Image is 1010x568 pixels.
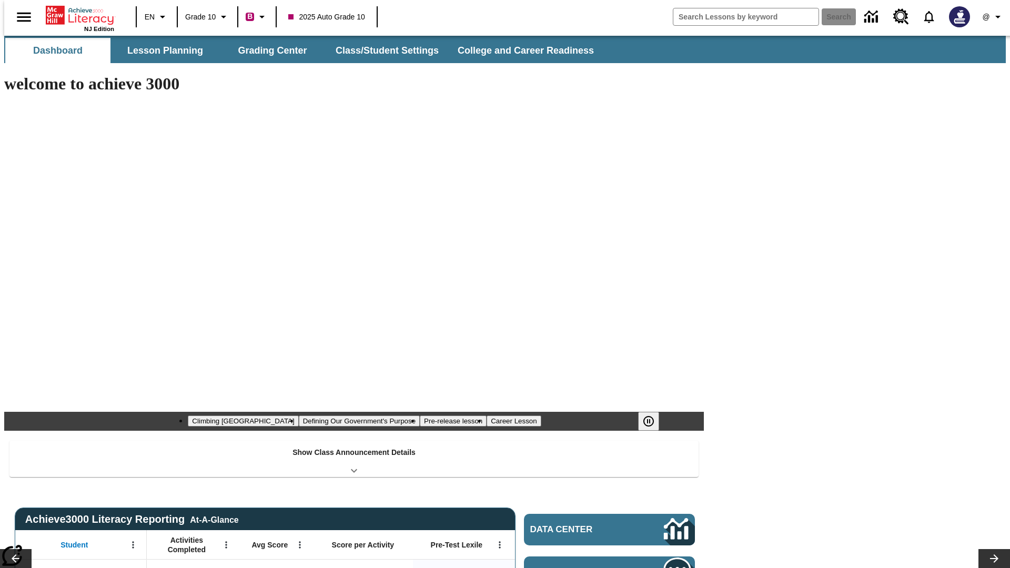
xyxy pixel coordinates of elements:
span: Achieve3000 Literacy Reporting [25,513,239,525]
span: Pre-Test Lexile [431,540,483,550]
a: Data Center [858,3,887,32]
button: Open Menu [125,537,141,553]
button: Open Menu [218,537,234,553]
button: Open Menu [292,537,308,553]
p: Show Class Announcement Details [292,447,416,458]
button: Slide 1 Climbing Mount Tai [188,415,298,427]
div: Home [46,4,114,32]
span: EN [145,12,155,23]
a: Notifications [915,3,943,31]
a: Data Center [524,514,695,545]
button: Lesson carousel, Next [978,549,1010,568]
button: Slide 3 Pre-release lesson [420,415,487,427]
button: Slide 4 Career Lesson [487,415,541,427]
span: Score per Activity [332,540,395,550]
span: Avg Score [251,540,288,550]
button: Pause [638,412,659,431]
button: Profile/Settings [976,7,1010,26]
button: Language: EN, Select a language [140,7,174,26]
span: Grade 10 [185,12,216,23]
button: Dashboard [5,38,110,63]
span: @ [982,12,989,23]
div: SubNavbar [4,38,603,63]
button: Grading Center [220,38,325,63]
button: Open Menu [492,537,508,553]
span: Student [60,540,88,550]
span: B [247,10,252,23]
button: College and Career Readiness [449,38,602,63]
div: At-A-Glance [190,513,238,525]
button: Boost Class color is violet red. Change class color [241,7,272,26]
a: Home [46,5,114,26]
span: Activities Completed [152,535,221,554]
div: Pause [638,412,670,431]
button: Select a new avatar [943,3,976,31]
button: Slide 2 Defining Our Government's Purpose [299,415,420,427]
button: Class/Student Settings [327,38,447,63]
a: Resource Center, Will open in new tab [887,3,915,31]
button: Grade: Grade 10, Select a grade [181,7,234,26]
img: Avatar [949,6,970,27]
span: NJ Edition [84,26,114,32]
div: SubNavbar [4,36,1006,63]
div: Show Class Announcement Details [9,441,699,477]
button: Open side menu [8,2,39,33]
button: Lesson Planning [113,38,218,63]
span: Data Center [530,524,629,535]
h1: welcome to achieve 3000 [4,74,704,94]
span: 2025 Auto Grade 10 [288,12,365,23]
input: search field [673,8,819,25]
